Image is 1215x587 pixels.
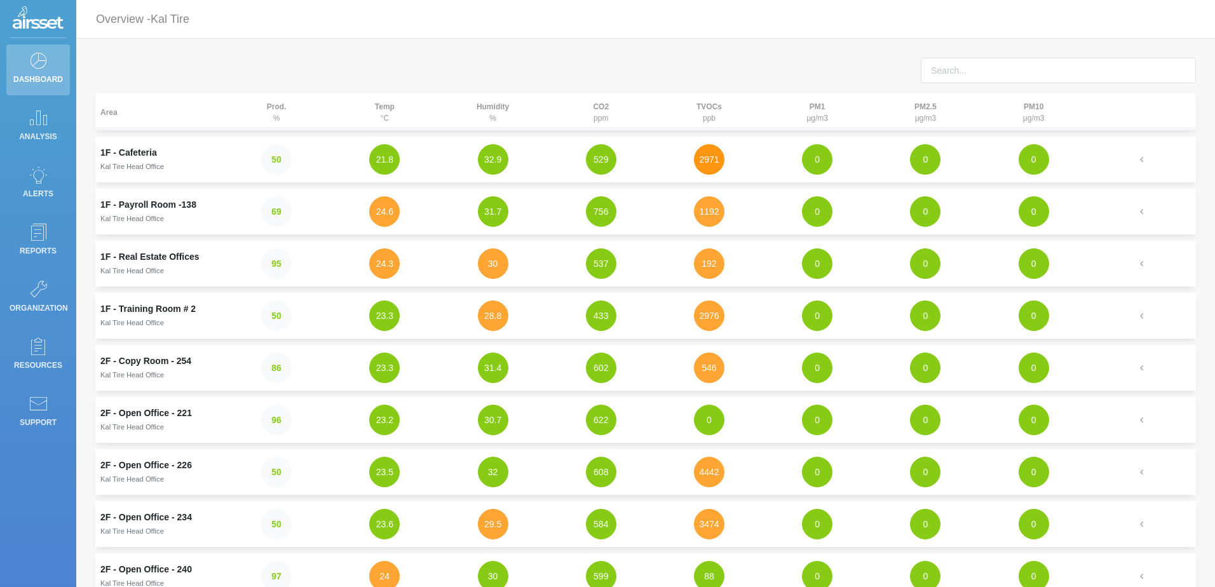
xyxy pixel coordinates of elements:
[95,501,222,547] td: 2F - Open Office - 234Kal Tire Head Office
[261,300,292,331] button: 50
[921,58,1196,83] input: Search...
[271,206,282,217] strong: 69
[6,388,70,438] a: Support
[586,405,616,435] button: 622
[369,196,400,227] button: 24.6
[478,353,508,383] button: 31.4
[13,6,64,32] img: Logo
[1019,144,1049,175] button: 0
[271,519,282,529] strong: 50
[6,216,70,267] a: Reports
[96,8,189,31] p: Overview -
[980,93,1088,130] th: μg/m3
[478,196,508,227] button: 31.7
[593,102,609,111] strong: CO2
[100,527,164,535] small: Kal Tire Head Office
[271,311,282,321] strong: 50
[586,248,616,279] button: 537
[1019,300,1049,331] button: 0
[100,108,118,117] strong: Area
[6,44,70,95] a: Dashboard
[261,196,292,227] button: 69
[271,259,282,269] strong: 95
[100,267,164,274] small: Kal Tire Head Office
[871,93,979,130] th: μg/m3
[586,144,616,175] button: 529
[100,163,164,170] small: Kal Tire Head Office
[95,345,222,391] td: 2F - Copy Room - 254Kal Tire Head Office
[1019,353,1049,383] button: 0
[802,196,832,227] button: 0
[369,353,400,383] button: 23.3
[369,300,400,331] button: 23.3
[914,102,937,111] strong: PM2.5
[151,13,189,25] span: Kal Tire
[10,70,67,89] p: Dashboard
[95,137,222,182] td: 1F - CafeteriaKal Tire Head Office
[375,102,395,111] strong: Temp
[655,93,763,130] th: ppb
[1024,102,1043,111] strong: PM10
[271,415,282,425] strong: 96
[369,509,400,539] button: 23.6
[802,248,832,279] button: 0
[802,300,832,331] button: 0
[271,363,282,373] strong: 86
[6,159,70,210] a: Alerts
[547,93,655,130] th: ppm
[478,144,508,175] button: 32.9
[1019,196,1049,227] button: 0
[95,397,222,443] td: 2F - Open Office - 221Kal Tire Head Office
[586,457,616,487] button: 608
[6,330,70,381] a: Resources
[586,196,616,227] button: 756
[222,93,330,130] th: %
[100,579,164,587] small: Kal Tire Head Office
[478,248,508,279] button: 30
[1019,248,1049,279] button: 0
[271,467,282,477] strong: 50
[100,371,164,379] small: Kal Tire Head Office
[261,509,292,539] button: 50
[696,102,722,111] strong: TVOCs
[1019,405,1049,435] button: 0
[100,215,164,222] small: Kal Tire Head Office
[477,102,509,111] strong: Humidity
[586,300,616,331] button: 433
[910,144,940,175] button: 0
[1019,509,1049,539] button: 0
[802,405,832,435] button: 0
[95,449,222,495] td: 2F - Open Office - 226Kal Tire Head Office
[438,93,546,130] th: %
[100,423,164,431] small: Kal Tire Head Office
[10,356,67,375] p: Resources
[694,457,724,487] button: 4442
[802,144,832,175] button: 0
[478,405,508,435] button: 30.7
[810,102,825,111] strong: PM1
[478,509,508,539] button: 29.5
[802,353,832,383] button: 0
[330,93,438,130] th: °C
[478,300,508,331] button: 28.8
[369,457,400,487] button: 23.5
[586,509,616,539] button: 584
[10,413,67,432] p: Support
[910,457,940,487] button: 0
[694,405,724,435] button: 0
[95,293,222,339] td: 1F - Training Room # 2Kal Tire Head Office
[694,144,724,175] button: 2971
[271,154,282,165] strong: 50
[694,509,724,539] button: 3474
[369,405,400,435] button: 23.2
[910,196,940,227] button: 0
[6,102,70,152] a: Analysis
[478,457,508,487] button: 32
[261,353,292,383] button: 86
[802,509,832,539] button: 0
[910,248,940,279] button: 0
[369,248,400,279] button: 24.3
[261,457,292,487] button: 50
[10,299,67,318] p: Organization
[267,102,287,111] strong: Prod.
